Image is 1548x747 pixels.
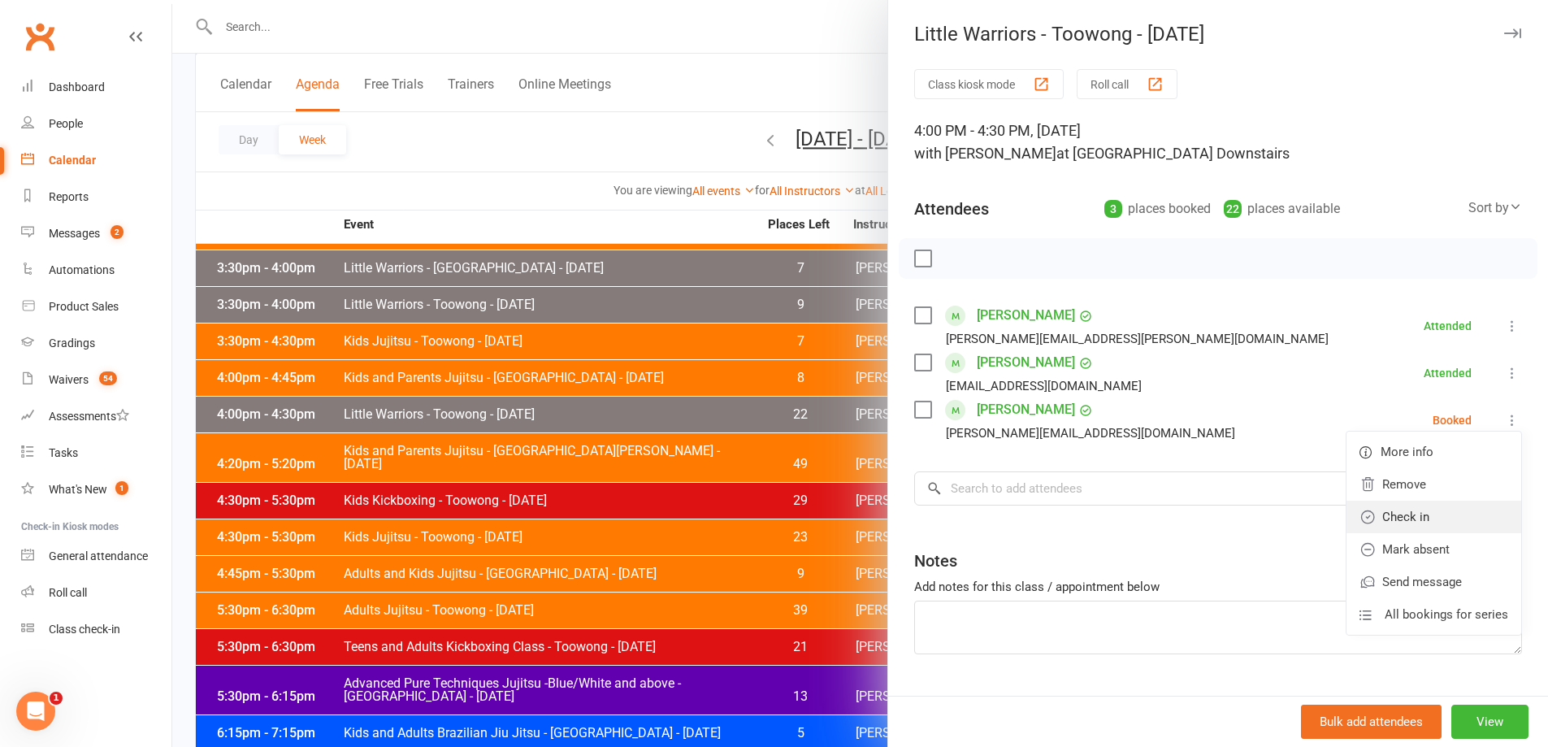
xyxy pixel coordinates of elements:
a: [PERSON_NAME] [977,350,1075,376]
div: Add notes for this class / appointment below [914,577,1522,597]
a: [PERSON_NAME] [977,397,1075,423]
a: Check in [1346,501,1521,533]
div: [PERSON_NAME][EMAIL_ADDRESS][DOMAIN_NAME] [946,423,1235,444]
a: Messages 2 [21,215,171,252]
div: 3 [1104,200,1122,218]
a: Clubworx [20,16,60,57]
div: Attendees [914,198,989,220]
a: Assessments [21,398,171,435]
span: All bookings for series [1385,605,1508,624]
a: All bookings for series [1346,598,1521,631]
div: Attended [1424,367,1472,379]
div: Attended [1424,320,1472,332]
div: Notes [914,549,957,572]
div: General attendance [49,549,148,562]
div: places booked [1104,198,1211,220]
div: Automations [49,263,115,276]
div: Dashboard [49,80,105,93]
a: Gradings [21,325,171,362]
div: What's New [49,483,107,496]
a: Waivers 54 [21,362,171,398]
a: Send message [1346,566,1521,598]
a: Tasks [21,435,171,471]
div: Assessments [49,410,129,423]
a: Dashboard [21,69,171,106]
div: Reports [49,190,89,203]
div: Little Warriors - Toowong - [DATE] [888,23,1548,46]
a: Calendar [21,142,171,179]
span: 1 [50,692,63,705]
div: [EMAIL_ADDRESS][DOMAIN_NAME] [946,376,1142,397]
div: Tasks [49,446,78,459]
div: Roll call [49,586,87,599]
a: Class kiosk mode [21,611,171,648]
a: More info [1346,436,1521,468]
a: People [21,106,171,142]
div: Waivers [49,373,89,386]
div: 4:00 PM - 4:30 PM, [DATE] [914,119,1522,165]
div: Product Sales [49,300,119,313]
a: [PERSON_NAME] [977,302,1075,328]
a: Remove [1346,468,1521,501]
div: Calendar [49,154,96,167]
div: Class check-in [49,623,120,636]
div: 22 [1224,200,1242,218]
a: What's New1 [21,471,171,508]
a: Reports [21,179,171,215]
a: Product Sales [21,289,171,325]
div: Booked [1433,415,1472,426]
button: Bulk add attendees [1301,705,1442,739]
span: 2 [111,225,124,239]
div: places available [1224,198,1340,220]
input: Search to add attendees [914,471,1522,506]
button: Class kiosk mode [914,69,1064,99]
span: 54 [99,371,117,385]
span: More info [1381,442,1433,462]
button: View [1451,705,1528,739]
div: Sort by [1468,198,1522,219]
div: People [49,117,83,130]
div: [PERSON_NAME][EMAIL_ADDRESS][PERSON_NAME][DOMAIN_NAME] [946,328,1329,350]
div: Gradings [49,337,95,350]
a: Automations [21,252,171,289]
span: with [PERSON_NAME] [914,145,1056,162]
span: 1 [115,481,128,495]
a: Roll call [21,575,171,611]
div: Messages [49,227,100,240]
a: General attendance kiosk mode [21,538,171,575]
iframe: Intercom live chat [16,692,55,731]
button: Roll call [1077,69,1177,99]
span: at [GEOGRAPHIC_DATA] Downstairs [1056,145,1290,162]
a: Mark absent [1346,533,1521,566]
